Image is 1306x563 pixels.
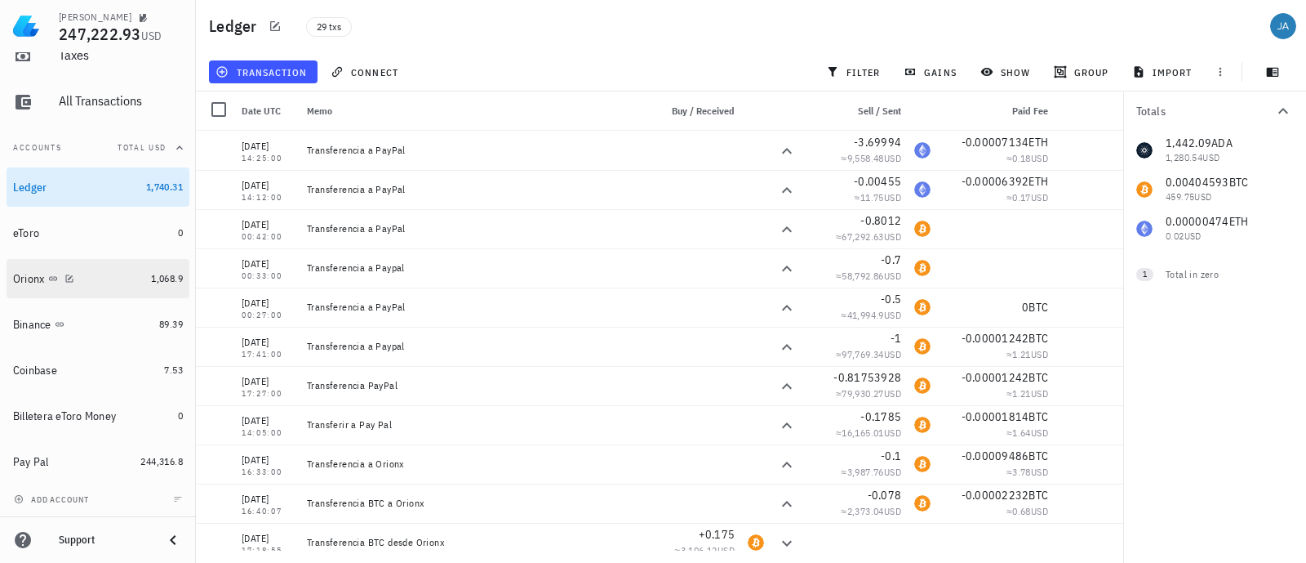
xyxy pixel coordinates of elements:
[1135,65,1193,78] span: import
[1028,331,1048,346] span: BTC
[717,544,735,556] span: USD
[13,318,51,332] div: Binance
[884,191,901,203] span: USD
[1028,174,1048,189] span: ETH
[884,505,901,517] span: USD
[1031,505,1048,517] span: USD
[1143,268,1147,281] span: 1
[836,270,901,282] span: ≈
[1012,152,1031,164] span: 0.18
[178,409,183,422] span: 0
[1012,466,1031,478] span: 3.78
[307,105,332,117] span: Memo
[59,534,150,547] div: Support
[242,547,294,555] div: 17:18:55
[1012,387,1031,400] span: 1.21
[242,154,294,163] div: 14:25:00
[1012,505,1031,517] span: 0.68
[1057,65,1108,78] span: group
[842,427,884,439] span: 16,165.01
[842,230,884,243] span: 67,292.63
[881,292,901,306] span: -0.5
[1031,427,1048,439] span: USD
[1028,488,1048,503] span: BTC
[962,370,1029,385] span: -0.00001242
[855,191,901,203] span: ≈
[914,456,931,472] div: BTC-icon
[675,544,735,556] span: ≈
[7,351,189,390] a: Coinbase 7.53
[836,387,901,400] span: ≈
[307,497,630,510] div: Transferencia BTC a Orionx
[914,338,931,355] div: BTC-icon
[907,65,956,78] span: gains
[1031,466,1048,478] span: USD
[13,409,116,423] div: Billetera eToro Money
[1123,92,1306,131] button: Totals
[842,152,901,164] span: ≈
[914,260,931,276] div: BTC-icon
[307,261,630,275] div: Transferencia a Paypal
[914,378,931,394] div: BTC-icon
[1031,387,1048,400] span: USD
[842,270,884,282] span: 58,792.86
[637,92,741,131] div: Buy / Received
[836,348,901,360] span: ≈
[141,29,162,43] span: USD
[146,181,183,193] span: 1,740.31
[1012,427,1031,439] span: 1.64
[699,527,735,542] span: +0.175
[7,442,189,481] a: Pay Pal 244,316.8
[242,468,294,476] div: 16:33:00
[1028,370,1048,385] span: BTC
[884,270,901,282] span: USD
[59,93,183,109] div: All Transactions
[819,60,890,83] button: filter
[17,494,89,505] span: add account
[7,305,189,344] a: Binance 89.39
[884,348,901,360] span: USD
[962,449,1029,463] span: -0.00009486
[984,65,1030,78] span: show
[7,37,189,76] a: Taxes
[884,387,901,400] span: USD
[836,427,901,439] span: ≈
[140,455,183,467] span: 244,316.8
[1006,387,1048,400] span: ≈
[307,340,630,353] div: Transferencia a Paypal
[242,429,294,437] div: 14:05:00
[242,256,294,272] div: [DATE]
[242,311,294,319] div: 00:27:00
[891,331,902,346] span: -1
[842,348,884,360] span: 97,769.34
[962,331,1029,346] span: -0.00001242
[962,135,1029,150] span: -0.00007134
[914,299,931,315] div: BTC-icon
[1022,300,1028,315] span: 0
[7,213,189,252] a: eToro 0
[847,309,884,321] span: 41,994.9
[914,495,931,512] div: BTC-icon
[962,409,1029,424] span: -0.00001814
[1031,191,1048,203] span: USD
[307,144,630,157] div: Transferencia a PayPal
[300,92,637,131] div: Memo
[868,488,902,503] span: -0.078
[803,92,908,131] div: Sell / Sent
[914,221,931,237] div: BTC-icon
[242,233,294,241] div: 00:42:00
[307,301,630,314] div: Transferencia a PayPal
[209,60,318,83] button: transaction
[242,530,294,547] div: [DATE]
[151,272,183,284] span: 1,068.9
[178,226,183,239] span: 0
[242,373,294,390] div: [DATE]
[13,364,57,378] div: Coinbase
[847,466,884,478] span: 3,987.76
[13,455,49,469] div: Pay Pal
[13,272,45,286] div: Orionx
[10,491,96,507] button: add account
[847,152,884,164] span: 9,558.48
[307,183,630,196] div: Transferencia a PayPal
[242,351,294,359] div: 17:41:00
